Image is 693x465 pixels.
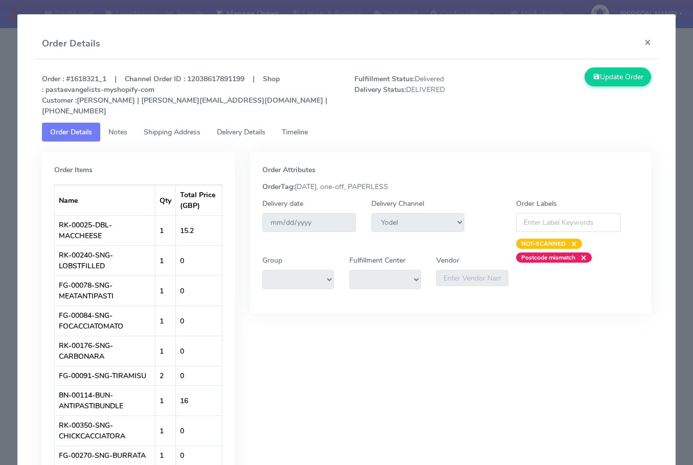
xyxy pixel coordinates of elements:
td: FG-00084-SNG-FOCACCIATOMATO [55,306,155,336]
td: BN-00114-BUN-ANTIPASTIBUNDLE [55,385,155,415]
strong: Order : #1618321_1 | Channel Order ID : 12038617891199 | Shop : pastaevangelists-myshopify-com [P... [42,74,327,116]
th: Total Price (GBP) [176,185,222,215]
strong: Postcode mismatch [521,253,575,262]
label: Delivery date [262,198,303,209]
h4: Order Details [42,37,100,51]
td: FG-00270-SNG-BURRATA [55,446,155,465]
td: 1 [155,306,176,336]
strong: Customer : [42,96,77,105]
td: RK-00240-SNG-LOBSTFILLED [55,245,155,275]
span: Timeline [282,127,308,137]
td: 0 [176,366,222,385]
td: 0 [176,336,222,366]
label: Delivery Channel [371,198,424,209]
td: FG-00091-SNG-TIRAMISU [55,366,155,385]
span: × [575,252,587,263]
div: [DATE], one-off, PAPERLESS [255,181,646,192]
input: Enter Label Keywords [516,213,621,232]
td: 1 [155,385,176,415]
button: Close [636,29,659,56]
td: 0 [176,275,222,306]
label: Order Labels [516,198,557,209]
td: 1 [155,336,176,366]
span: Notes [108,127,127,137]
span: Delivered DELIVERED [347,74,503,117]
strong: Delivery Status: [354,85,406,95]
strong: NOT-SCANNED [521,240,566,248]
td: 0 [176,306,222,336]
td: RK-00176-SNG-CARBONARA [55,336,155,366]
th: Qty [155,185,176,215]
label: Fulfillment Center [349,255,406,266]
strong: Order Attributes [262,165,316,175]
td: RK-00025-DBL-MACCHEESE [55,215,155,245]
td: 1 [155,275,176,306]
span: Shipping Address [144,127,200,137]
strong: Fulfillment Status: [354,74,415,84]
td: 1 [155,245,176,275]
td: FG-00078-SNG-MEATANTIPASTI [55,275,155,306]
th: Name [55,185,155,215]
td: 2 [155,366,176,385]
td: 15.2 [176,215,222,245]
span: × [566,239,577,249]
td: 1 [155,215,176,245]
td: 16 [176,385,222,415]
strong: Order Items [54,165,93,175]
strong: OrderTag: [262,182,295,192]
button: Update Order [585,67,651,86]
span: Order Details [50,127,92,137]
td: 0 [176,245,222,275]
td: 0 [176,446,222,465]
td: 1 [155,446,176,465]
label: Group [262,255,282,266]
label: Vendor [436,255,459,266]
td: 0 [176,415,222,446]
td: 1 [155,415,176,446]
span: Delivery Details [217,127,265,137]
td: RK-00350-SNG-CHICKCACCIATORA [55,415,155,446]
ul: Tabs [42,123,651,142]
input: Enter Vendor Name [436,270,508,286]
